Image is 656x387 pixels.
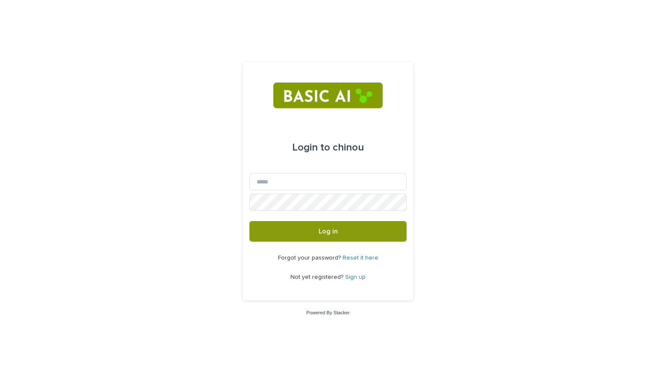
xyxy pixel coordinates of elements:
[278,255,343,261] span: Forgot your password?
[292,136,364,160] div: chinou
[343,255,378,261] a: Reset it here
[292,142,330,153] span: Login to
[290,274,345,280] span: Not yet registered?
[273,83,382,108] img: RtIB8pj2QQiOZo6waziI
[249,221,407,242] button: Log in
[306,310,349,315] a: Powered By Stacker
[345,274,366,280] a: Sign up
[319,228,338,235] span: Log in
